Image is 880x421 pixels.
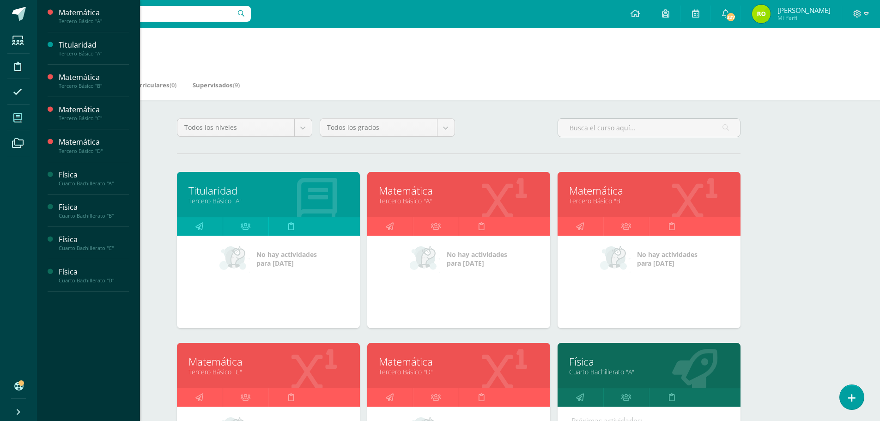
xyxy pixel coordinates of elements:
a: Cuarto Bachillerato "A" [569,367,729,376]
div: Cuarto Bachillerato "A" [59,180,129,187]
a: Tercero Básico "A" [188,196,348,205]
a: FísicaCuarto Bachillerato "D" [59,267,129,284]
a: FísicaCuarto Bachillerato "A" [59,170,129,187]
span: (0) [170,81,176,89]
div: Física [59,267,129,277]
div: Matemática [59,137,129,147]
a: Matemática [188,354,348,369]
span: No hay actividades para [DATE] [637,250,698,268]
a: Tercero Básico "A" [379,196,539,205]
img: no_activities_small.png [219,245,250,273]
div: Cuarto Bachillerato "D" [59,277,129,284]
img: c4cc1f8eb4ce2c7ab2e79f8195609c16.png [752,5,771,23]
div: Física [59,170,129,180]
span: No hay actividades para [DATE] [256,250,317,268]
a: Matemática [379,183,539,198]
img: no_activities_small.png [600,245,631,273]
a: Todos los niveles [177,119,312,136]
a: FísicaCuarto Bachillerato "B" [59,202,129,219]
img: no_activities_small.png [410,245,440,273]
span: Todos los niveles [184,119,287,136]
div: Física [59,202,129,213]
a: Tercero Básico "D" [379,367,539,376]
div: Tercero Básico "D" [59,148,129,154]
a: FísicaCuarto Bachillerato "C" [59,234,129,251]
a: Tercero Básico "C" [188,367,348,376]
div: Tercero Básico "A" [59,18,129,24]
a: TitularidadTercero Básico "A" [59,40,129,57]
div: Tercero Básico "A" [59,50,129,57]
a: Supervisados(9) [193,78,240,92]
span: (9) [233,81,240,89]
a: Matemática [569,183,729,198]
span: Mi Perfil [777,14,831,22]
a: MatemáticaTercero Básico "D" [59,137,129,154]
div: Física [59,234,129,245]
div: Matemática [59,104,129,115]
a: MatemáticaTercero Básico "B" [59,72,129,89]
a: MatemáticaTercero Básico "A" [59,7,129,24]
a: Todos los grados [320,119,455,136]
a: Titularidad [188,183,348,198]
div: Tercero Básico "C" [59,115,129,122]
div: Cuarto Bachillerato "B" [59,213,129,219]
input: Busca el curso aquí... [558,119,740,137]
div: Cuarto Bachillerato "C" [59,245,129,251]
a: Tercero Básico "B" [569,196,729,205]
a: Mis Extracurriculares(0) [104,78,176,92]
div: Titularidad [59,40,129,50]
div: Tercero Básico "B" [59,83,129,89]
span: [PERSON_NAME] [777,6,831,15]
input: Busca un usuario... [43,6,251,22]
a: Física [569,354,729,369]
span: 327 [726,12,736,22]
span: Todos los grados [327,119,430,136]
div: Matemática [59,72,129,83]
a: Matemática [379,354,539,369]
a: MatemáticaTercero Básico "C" [59,104,129,122]
span: No hay actividades para [DATE] [447,250,507,268]
div: Matemática [59,7,129,18]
